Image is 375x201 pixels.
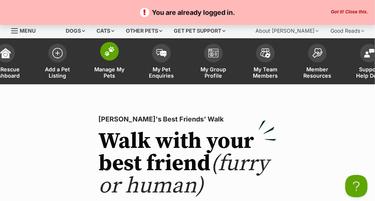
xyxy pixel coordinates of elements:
div: Get pet support [169,23,231,38]
span: My Team Members [249,66,282,79]
div: Dogs [61,23,90,38]
img: help-desk-icon-fdf02630f3aa405de69fd3d07c3f3aa587a6932b1a1747fa1d2bba05be0121f9.svg [364,49,375,58]
h2: Walk with your best friend [98,130,277,197]
span: Add a Pet Listing [41,66,74,79]
a: Manage My Pets [84,40,136,84]
iframe: Help Scout Beacon - Open [345,175,368,197]
div: Cats [91,23,120,38]
div: Good Reads [325,23,369,38]
a: Menu [11,23,41,37]
span: My Group Profile [197,66,230,79]
a: My Group Profile [187,40,239,84]
img: dashboard-icon-eb2f2d2d3e046f16d808141f083e7271f6b2e854fb5c12c21221c1fb7104beca.svg [0,48,11,58]
img: member-resources-icon-8e73f808a243e03378d46382f2149f9095a855e16c252ad45f914b54edf8863c.svg [312,48,323,58]
img: group-profile-icon-3fa3cf56718a62981997c0bc7e787c4b2cf8bcc04b72c1350f741eb67cf2f40e.svg [208,49,219,58]
img: pet-enquiries-icon-7e3ad2cf08bfb03b45e93fb7055b45f3efa6380592205ae92323e6603595dc1f.svg [156,49,167,57]
a: Member Resources [291,40,343,84]
img: team-members-icon-5396bd8760b3fe7c0b43da4ab00e1e3bb1a5d9ba89233759b79545d2d3fc5d0d.svg [260,48,271,58]
img: manage-my-pets-icon-02211641906a0b7f246fdf0571729dbe1e7629f14944591b6c1af311fb30b64b.svg [104,46,115,56]
a: Add a Pet Listing [32,40,84,84]
span: Menu [20,27,36,34]
div: About [PERSON_NAME] [250,23,324,38]
span: Member Resources [301,66,334,79]
span: Manage My Pets [93,66,126,79]
a: My Pet Enquiries [136,40,187,84]
span: (furry or human) [98,150,269,200]
img: add-pet-listing-icon-0afa8454b4691262ce3f59096e99ab1cd57d4a30225e0717b998d2c9b9846f56.svg [52,48,63,58]
div: Other pets [121,23,167,38]
span: My Pet Enquiries [145,66,178,79]
a: My Team Members [239,40,291,84]
p: [PERSON_NAME]'s Best Friends' Walk [98,114,277,124]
